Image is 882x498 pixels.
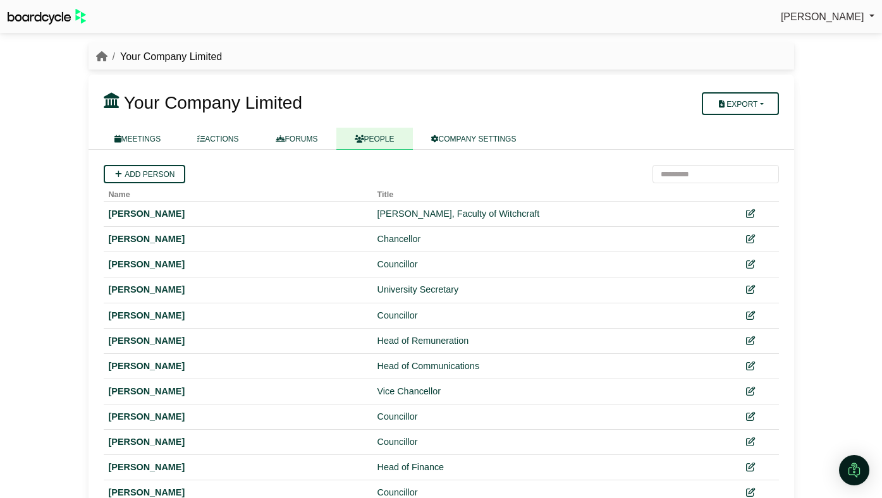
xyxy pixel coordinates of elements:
div: Edit [728,334,774,348]
div: Head of Finance [377,460,718,475]
nav: breadcrumb [96,49,223,65]
li: Your Company Limited [107,49,223,65]
span: Your Company Limited [124,93,302,112]
div: [PERSON_NAME] [109,232,367,246]
div: Edit [728,410,774,424]
div: [PERSON_NAME] [109,359,367,373]
div: [PERSON_NAME] [109,460,367,475]
span: [PERSON_NAME] [781,11,864,22]
div: Edit [728,257,774,272]
div: Edit [728,282,774,297]
div: Edit [728,359,774,373]
div: Councillor [377,308,718,323]
div: Head of Communications [377,359,718,373]
a: ACTIONS [179,128,257,150]
div: [PERSON_NAME] [109,435,367,449]
div: Vice Chancellor [377,384,718,399]
div: University Secretary [377,282,718,297]
a: MEETINGS [96,128,180,150]
div: Edit [728,232,774,246]
div: Open Intercom Messenger [839,455,869,485]
div: [PERSON_NAME] [109,384,367,399]
div: Councillor [377,435,718,449]
a: FORUMS [257,128,336,150]
div: Edit [728,308,774,323]
a: [PERSON_NAME] [781,9,874,25]
div: Edit [728,435,774,449]
div: Edit [728,384,774,399]
div: [PERSON_NAME] [109,207,367,221]
div: Edit [728,460,774,475]
div: [PERSON_NAME] [109,257,367,272]
div: Edit [728,207,774,221]
a: COMPANY SETTINGS [413,128,535,150]
a: Add person [104,165,185,183]
div: [PERSON_NAME] [109,282,367,297]
div: [PERSON_NAME] [109,410,367,424]
div: Head of Remuneration [377,334,718,348]
a: PEOPLE [336,128,413,150]
img: BoardcycleBlackGreen-aaafeed430059cb809a45853b8cf6d952af9d84e6e89e1f1685b34bfd5cb7d64.svg [8,9,86,25]
div: Councillor [377,257,718,272]
div: [PERSON_NAME] [109,334,367,348]
th: Name [104,183,372,202]
th: Title [372,183,723,202]
div: [PERSON_NAME] [109,308,367,323]
div: Councillor [377,410,718,424]
div: Chancellor [377,232,718,246]
button: Export [702,92,778,115]
div: [PERSON_NAME], Faculty of Witchcraft [377,207,718,221]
